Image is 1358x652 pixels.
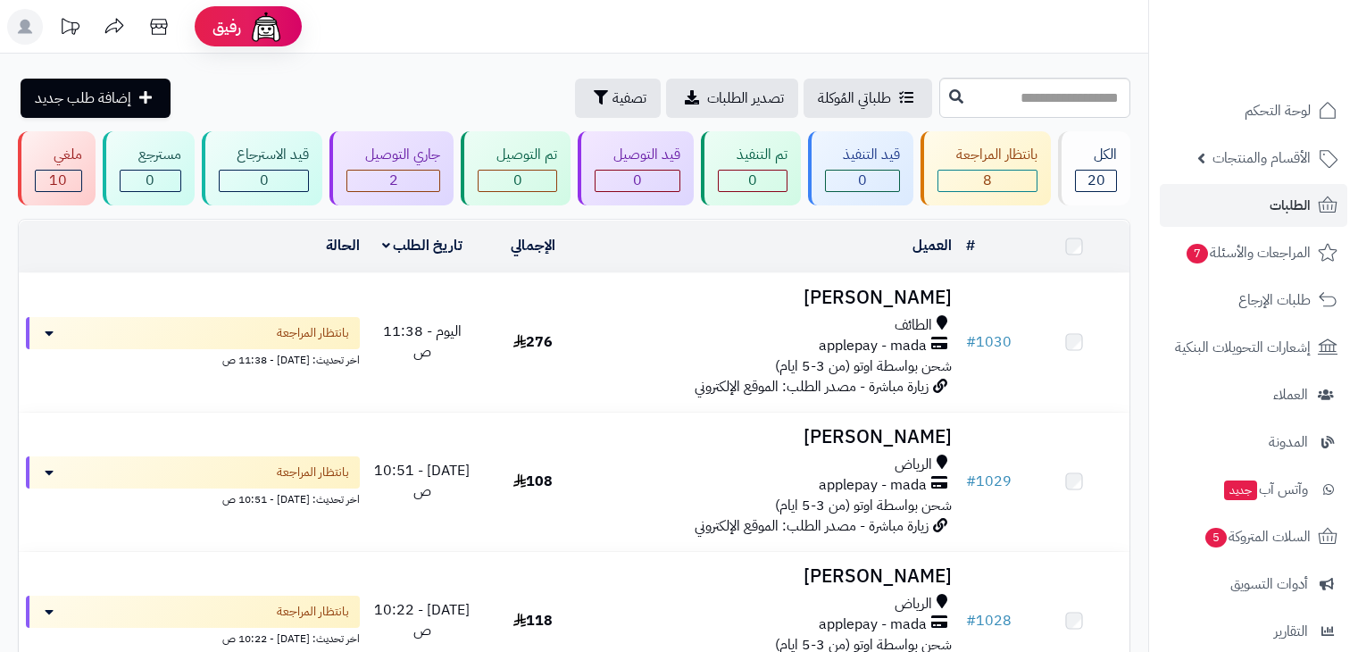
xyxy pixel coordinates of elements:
[513,610,553,631] span: 118
[917,131,1054,205] a: بانتظار المراجعة 8
[695,376,929,397] span: زيارة مباشرة - مصدر الطلب: الموقع الإلكتروني
[819,614,927,635] span: applepay - mada
[1160,373,1347,416] a: العملاء
[1187,244,1208,263] span: 7
[26,628,360,647] div: اخر تحديث: [DATE] - 10:22 ص
[1160,231,1347,274] a: المراجعات والأسئلة7
[938,171,1037,191] div: 8
[383,321,462,363] span: اليوم - 11:38 ص
[326,235,360,256] a: الحالة
[1160,89,1347,132] a: لوحة التحكم
[49,170,67,191] span: 10
[1204,524,1311,549] span: السلات المتروكة
[1238,288,1311,313] span: طلبات الإرجاع
[47,9,92,49] a: تحديثات المنصة
[1237,48,1341,86] img: logo-2.png
[719,171,787,191] div: 0
[121,171,180,191] div: 0
[513,170,522,191] span: 0
[248,9,284,45] img: ai-face.png
[35,145,82,165] div: ملغي
[966,331,1012,353] a: #1030
[220,171,309,191] div: 0
[277,603,349,621] span: بانتظار المراجعة
[198,131,327,205] a: قيد الاسترجاع 0
[277,324,349,342] span: بانتظار المراجعة
[1075,145,1117,165] div: الكل
[99,131,198,205] a: مسترجع 0
[457,131,574,205] a: تم التوصيل 0
[374,599,470,641] span: [DATE] - 10:22 ص
[718,145,787,165] div: تم التنفيذ
[596,171,679,191] div: 0
[120,145,181,165] div: مسترجع
[26,489,360,507] div: اخر تحديث: [DATE] - 10:51 ص
[1212,146,1311,171] span: الأقسام والمنتجات
[1087,170,1105,191] span: 20
[219,145,310,165] div: قيد الاسترجاع
[819,475,927,496] span: applepay - mada
[35,88,131,109] span: إضافة طلب جديد
[966,610,976,631] span: #
[346,145,440,165] div: جاري التوصيل
[695,515,929,537] span: زيارة مباشرة - مصدر الطلب: الموقع الإلكتروني
[1160,468,1347,511] a: وآتس آبجديد
[825,145,901,165] div: قيد التنفيذ
[697,131,804,205] a: تم التنفيذ 0
[1160,326,1347,369] a: إشعارات التحويلات البنكية
[612,88,646,109] span: تصفية
[1224,481,1257,500] span: جديد
[804,79,932,118] a: طلباتي المُوكلة
[513,471,553,492] span: 108
[983,170,992,191] span: 8
[1270,193,1311,218] span: الطلبات
[574,131,697,205] a: قيد التوصيل 0
[374,460,470,502] span: [DATE] - 10:51 ص
[1230,572,1308,597] span: أدوات التسويق
[513,331,553,353] span: 276
[1054,131,1134,205] a: الكل20
[595,145,680,165] div: قيد التوصيل
[382,235,463,256] a: تاريخ الطلب
[1222,477,1308,502] span: وآتس آب
[966,235,975,256] a: #
[1269,430,1308,455] span: المدونة
[1160,184,1347,227] a: الطلبات
[146,170,154,191] span: 0
[347,171,439,191] div: 2
[775,355,952,377] span: شحن بواسطة اوتو (من 3-5 ايام)
[36,171,81,191] div: 10
[775,495,952,516] span: شحن بواسطة اوتو (من 3-5 ايام)
[478,145,557,165] div: تم التوصيل
[479,171,556,191] div: 0
[1175,335,1311,360] span: إشعارات التحويلات البنكية
[1160,421,1347,464] a: المدونة
[21,79,171,118] a: إضافة طلب جديد
[966,471,976,492] span: #
[666,79,798,118] a: تصدير الطلبات
[912,235,952,256] a: العميل
[575,79,661,118] button: تصفية
[748,170,757,191] span: 0
[1274,619,1308,644] span: التقارير
[326,131,457,205] a: جاري التوصيل 2
[212,16,241,38] span: رفيق
[819,336,927,356] span: applepay - mada
[707,88,784,109] span: تصدير الطلبات
[858,170,867,191] span: 0
[966,610,1012,631] a: #1028
[1245,98,1311,123] span: لوحة التحكم
[1160,563,1347,606] a: أدوات التسويق
[596,566,951,587] h3: [PERSON_NAME]
[633,170,642,191] span: 0
[818,88,891,109] span: طلباتي المُوكلة
[26,349,360,368] div: اخر تحديث: [DATE] - 11:38 ص
[1185,240,1311,265] span: المراجعات والأسئلة
[14,131,99,205] a: ملغي 10
[1273,382,1308,407] span: العملاء
[937,145,1037,165] div: بانتظار المراجعة
[804,131,918,205] a: قيد التنفيذ 0
[1160,515,1347,558] a: السلات المتروكة5
[895,315,932,336] span: الطائف
[596,288,951,308] h3: [PERSON_NAME]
